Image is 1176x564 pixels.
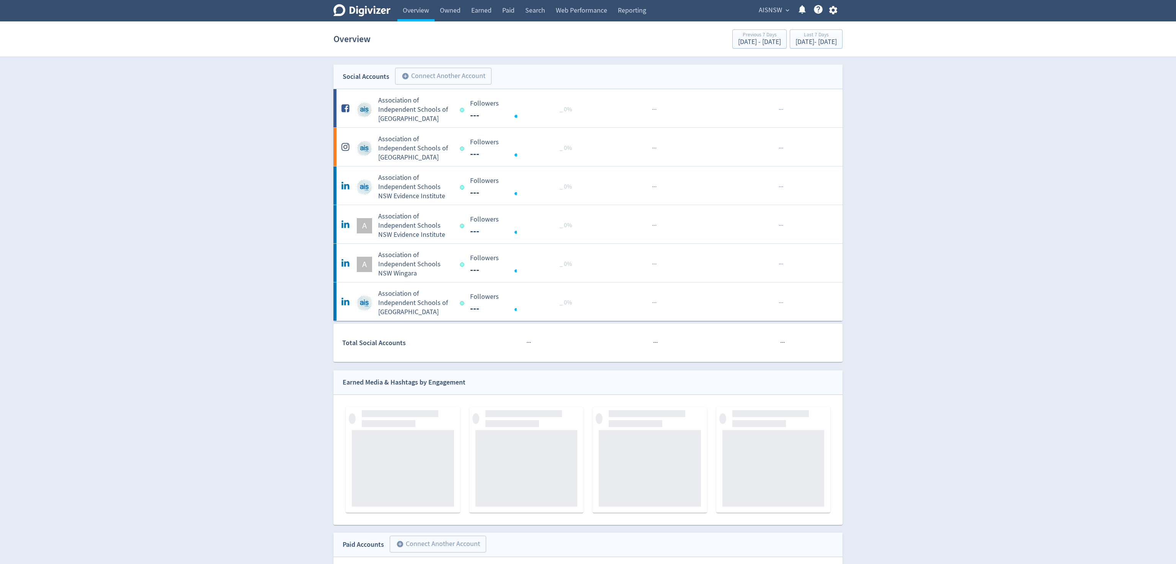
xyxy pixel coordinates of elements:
img: Association of Independent Schools of NSW undefined [357,141,372,156]
span: · [783,338,785,347]
span: · [782,338,783,347]
div: A [357,257,372,272]
span: · [655,221,657,230]
button: Connect Another Account [395,68,492,85]
div: Earned Media & Hashtags by Engagement [343,377,465,388]
span: · [653,259,655,269]
span: · [779,105,780,114]
span: · [782,298,783,308]
span: · [653,182,655,192]
span: Data last synced: 11 Aug 2025, 5:02am (AEST) [460,224,466,228]
span: · [655,338,656,347]
button: Previous 7 Days[DATE] - [DATE] [732,29,787,49]
svg: Followers --- [466,216,581,236]
span: · [782,221,783,230]
div: Social Accounts [343,71,389,82]
h5: Association of Independent Schools NSW Evidence Institute [378,212,453,240]
img: Association of Independent Schools of NSW undefined [357,295,372,311]
span: Data last synced: 11 Aug 2025, 5:02am (AEST) [460,185,466,189]
span: · [652,259,653,269]
span: · [652,105,653,114]
span: · [529,338,531,347]
a: Association of Independent Schools of NSW undefinedAssociation of Independent Schools of [GEOGRAP... [333,282,843,321]
span: · [782,182,783,192]
span: Data last synced: 11 Aug 2025, 12:02am (AEST) [460,108,466,112]
span: · [653,143,655,153]
span: · [655,105,657,114]
span: · [782,259,783,269]
div: Last 7 Days [795,32,837,39]
span: · [655,298,657,308]
span: · [655,143,657,153]
span: · [779,143,780,153]
img: Association of Independent Schools NSW Evidence Institute undefined [357,179,372,195]
span: AISNSW [759,4,782,16]
span: · [655,259,657,269]
span: · [779,182,780,192]
span: · [656,338,658,347]
a: Association of Independent Schools of NSW undefinedAssociation of Independent Schools of [GEOGRAP... [333,89,843,127]
h5: Association of Independent Schools of [GEOGRAPHIC_DATA] [378,289,453,317]
span: add_circle [396,540,404,548]
span: _ 0% [560,106,572,113]
svg: Followers --- [466,139,581,159]
h5: Association of Independent Schools NSW Evidence Institute [378,173,453,201]
span: · [780,143,782,153]
span: _ 0% [560,144,572,152]
span: _ 0% [560,222,572,229]
span: Data last synced: 11 Aug 2025, 12:02am (AEST) [460,147,466,151]
div: [DATE] - [DATE] [738,39,781,46]
span: _ 0% [560,299,572,306]
span: Data last synced: 11 Aug 2025, 5:02am (AEST) [460,262,466,267]
span: · [652,182,653,192]
a: Association of Independent Schools of NSW undefinedAssociation of Independent Schools of [GEOGRAP... [333,128,843,166]
span: · [779,298,780,308]
span: · [780,298,782,308]
span: · [653,298,655,308]
span: _ 0% [560,260,572,268]
span: · [528,338,529,347]
span: expand_more [784,7,791,14]
div: Paid Accounts [343,539,384,550]
svg: Followers --- [466,100,581,120]
span: · [780,105,782,114]
div: Previous 7 Days [738,32,781,39]
span: · [780,182,782,192]
span: · [652,143,653,153]
img: Association of Independent Schools of NSW undefined [357,102,372,117]
span: · [780,259,782,269]
svg: Followers --- [466,254,581,275]
a: AAssociation of Independent Schools NSW Evidence Institute Followers --- Followers --- _ 0%······ [333,205,843,243]
span: · [782,105,783,114]
a: Association of Independent Schools NSW Evidence Institute undefinedAssociation of Independent Sch... [333,166,843,205]
span: · [653,105,655,114]
svg: Followers --- [466,293,581,313]
span: · [779,221,780,230]
span: · [652,298,653,308]
div: A [357,218,372,233]
span: · [526,338,528,347]
h5: Association of Independent Schools of [GEOGRAPHIC_DATA] [378,135,453,162]
h5: Association of Independent Schools NSW Wingara [378,251,453,278]
span: · [779,259,780,269]
h1: Overview [333,27,371,51]
span: · [653,221,655,230]
span: · [653,338,655,347]
div: Total Social Accounts [342,337,464,349]
a: Connect Another Account [389,69,492,85]
button: Connect Another Account [390,536,486,553]
a: Connect Another Account [384,537,486,553]
span: · [652,221,653,230]
h5: Association of Independent Schools of [GEOGRAPHIC_DATA] [378,96,453,124]
span: · [782,143,783,153]
span: · [780,338,782,347]
span: · [780,221,782,230]
span: · [655,182,657,192]
div: [DATE] - [DATE] [795,39,837,46]
span: add_circle [402,72,409,80]
a: AAssociation of Independent Schools NSW Wingara Followers --- Followers --- _ 0%······ [333,244,843,282]
span: Data last synced: 11 Aug 2025, 5:02am (AEST) [460,301,466,305]
button: Last 7 Days[DATE]- [DATE] [790,29,843,49]
button: AISNSW [756,4,791,16]
span: _ 0% [560,183,572,191]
